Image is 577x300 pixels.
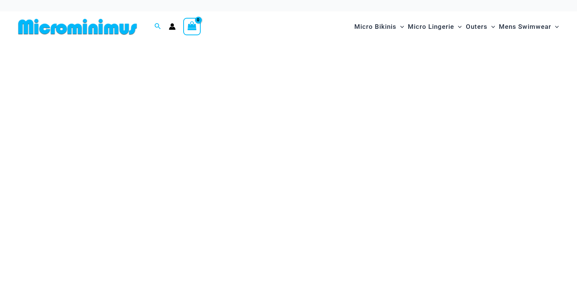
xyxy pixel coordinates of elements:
[183,18,201,35] a: View Shopping Cart, empty
[466,17,487,36] span: Outers
[464,15,497,38] a: OutersMenu ToggleMenu Toggle
[497,15,561,38] a: Mens SwimwearMenu ToggleMenu Toggle
[15,18,140,35] img: MM SHOP LOGO FLAT
[352,15,406,38] a: Micro BikinisMenu ToggleMenu Toggle
[154,22,161,31] a: Search icon link
[499,17,551,36] span: Mens Swimwear
[487,17,495,36] span: Menu Toggle
[551,17,559,36] span: Menu Toggle
[354,17,396,36] span: Micro Bikinis
[351,14,562,39] nav: Site Navigation
[406,15,464,38] a: Micro LingerieMenu ToggleMenu Toggle
[454,17,462,36] span: Menu Toggle
[169,23,176,30] a: Account icon link
[396,17,404,36] span: Menu Toggle
[408,17,454,36] span: Micro Lingerie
